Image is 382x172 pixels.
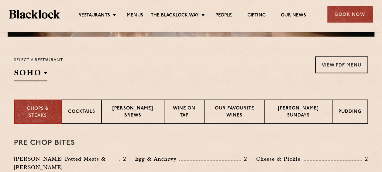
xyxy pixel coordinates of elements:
a: Menus [127,13,143,19]
div: Book Now [327,6,373,23]
a: Restaurants [78,13,110,19]
p: [PERSON_NAME] Brews [108,105,158,120]
h3: Pre Chop Bites [14,139,368,147]
p: Select a restaurant [14,56,63,64]
a: People [215,13,232,19]
p: 2 [120,155,126,163]
p: Cheese & Pickle [256,155,304,163]
p: Wine on Tap [170,105,198,120]
p: Egg & Anchovy [135,155,179,163]
p: 2 [241,155,247,163]
p: Cocktails [68,109,95,116]
h2: SOHO [14,67,47,81]
p: Our favourite wines [211,105,259,120]
p: [PERSON_NAME] Sundays [271,105,326,120]
a: Gifting [247,13,265,19]
a: Our News [281,13,306,19]
p: Pudding [339,109,361,116]
p: 2 [362,155,368,163]
p: Chops & Steaks [21,106,55,119]
p: [PERSON_NAME] Potted Meats & [PERSON_NAME] [14,155,119,172]
img: BL_Textured_Logo-footer-cropped.svg [9,10,60,18]
a: View PDF Menu [315,56,368,73]
a: The Blacklock Way [151,13,199,19]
